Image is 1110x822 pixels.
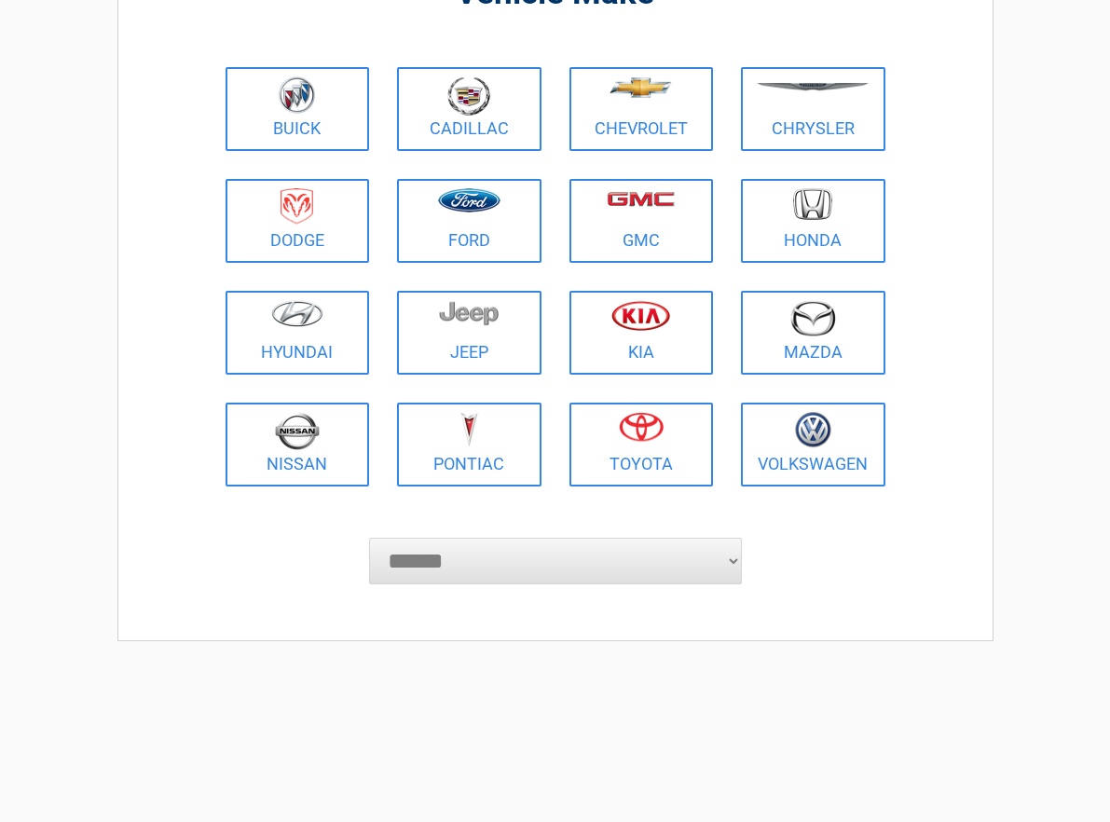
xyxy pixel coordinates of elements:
[569,291,714,375] a: Kia
[279,76,315,114] img: buick
[569,179,714,263] a: GMC
[226,291,370,375] a: Hyundai
[447,76,490,116] img: cadillac
[610,77,672,98] img: chevrolet
[741,179,885,263] a: Honda
[756,83,870,91] img: chrysler
[789,300,836,336] img: mazda
[226,67,370,151] a: Buick
[439,300,499,326] img: jeep
[607,191,675,207] img: gmc
[611,300,670,331] img: kia
[281,188,313,225] img: dodge
[271,300,323,327] img: hyundai
[741,403,885,486] a: Volkswagen
[397,403,541,486] a: Pontiac
[741,67,885,151] a: Chrysler
[397,179,541,263] a: Ford
[569,403,714,486] a: Toyota
[397,67,541,151] a: Cadillac
[438,188,500,212] img: ford
[397,291,541,375] a: Jeep
[741,291,885,375] a: Mazda
[793,188,832,221] img: honda
[226,179,370,263] a: Dodge
[459,412,478,447] img: pontiac
[569,67,714,151] a: Chevrolet
[226,403,370,486] a: Nissan
[619,412,664,442] img: toyota
[795,412,831,448] img: volkswagen
[275,412,320,450] img: nissan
